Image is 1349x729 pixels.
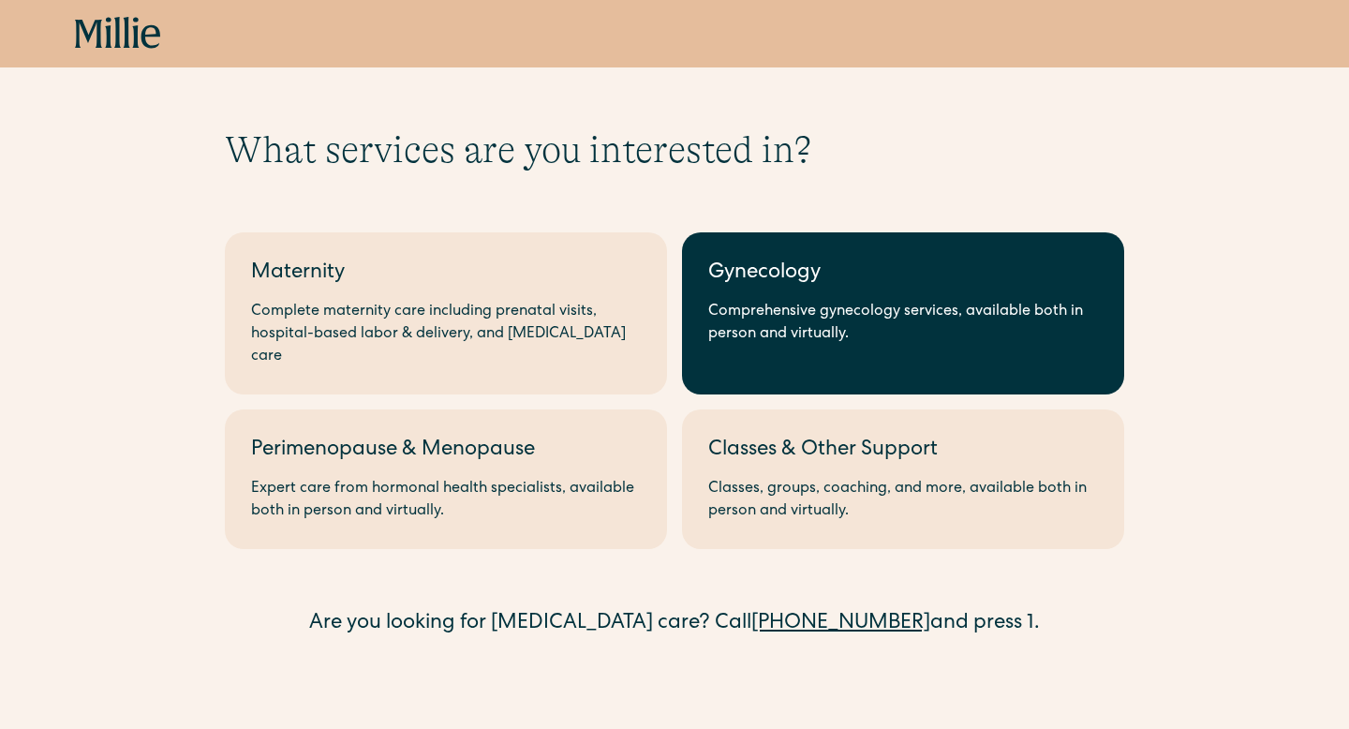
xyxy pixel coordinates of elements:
div: Are you looking for [MEDICAL_DATA] care? Call and press 1. [225,609,1124,640]
div: Maternity [251,259,641,290]
div: Comprehensive gynecology services, available both in person and virtually. [708,301,1098,346]
a: GynecologyComprehensive gynecology services, available both in person and virtually. [682,232,1124,394]
a: MaternityComplete maternity care including prenatal visits, hospital-based labor & delivery, and ... [225,232,667,394]
div: Expert care from hormonal health specialists, available both in person and virtually. [251,478,641,523]
div: Perimenopause & Menopause [251,436,641,467]
div: Gynecology [708,259,1098,290]
a: Perimenopause & MenopauseExpert care from hormonal health specialists, available both in person a... [225,409,667,549]
div: Classes, groups, coaching, and more, available both in person and virtually. [708,478,1098,523]
h1: What services are you interested in? [225,127,1124,172]
a: [PHONE_NUMBER] [751,614,930,634]
div: Complete maternity care including prenatal visits, hospital-based labor & delivery, and [MEDICAL_... [251,301,641,368]
a: Classes & Other SupportClasses, groups, coaching, and more, available both in person and virtually. [682,409,1124,549]
div: Classes & Other Support [708,436,1098,467]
